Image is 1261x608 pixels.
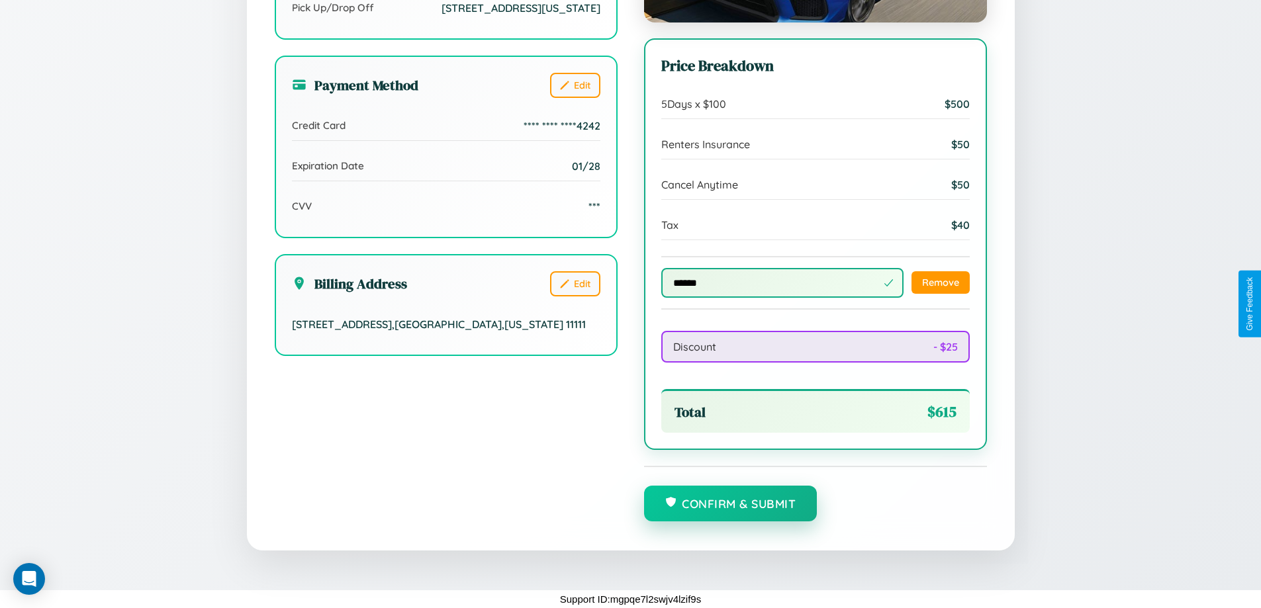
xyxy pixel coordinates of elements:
[945,97,970,110] span: $ 500
[661,97,726,110] span: 5 Days x $ 100
[951,178,970,191] span: $ 50
[292,159,364,172] span: Expiration Date
[292,75,418,95] h3: Payment Method
[661,56,970,76] h3: Price Breakdown
[572,159,600,173] span: 01/28
[560,590,701,608] p: Support ID: mgpqe7l2swjv4lzif9s
[292,119,346,132] span: Credit Card
[661,178,738,191] span: Cancel Anytime
[442,1,600,15] span: [STREET_ADDRESS][US_STATE]
[1245,277,1254,331] div: Give Feedback
[933,340,958,353] span: - $ 25
[661,218,678,232] span: Tax
[292,200,312,212] span: CVV
[550,271,600,296] button: Edit
[13,563,45,595] div: Open Intercom Messenger
[292,1,374,14] span: Pick Up/Drop Off
[927,402,957,422] span: $ 615
[951,218,970,232] span: $ 40
[673,340,716,353] span: Discount
[644,486,817,521] button: Confirm & Submit
[675,402,706,421] span: Total
[661,138,750,151] span: Renters Insurance
[911,271,970,294] button: Remove
[292,274,407,293] h3: Billing Address
[550,73,600,98] button: Edit
[951,138,970,151] span: $ 50
[292,318,586,331] span: [STREET_ADDRESS] , [GEOGRAPHIC_DATA] , [US_STATE] 11111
